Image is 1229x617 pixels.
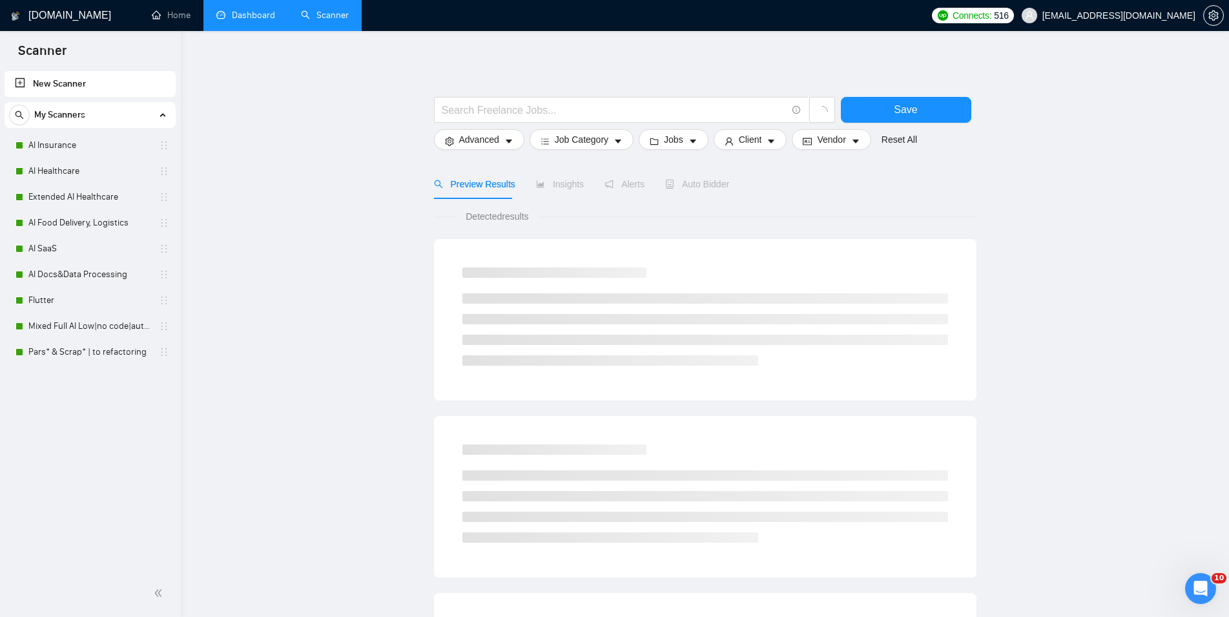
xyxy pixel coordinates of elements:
[767,136,776,146] span: caret-down
[739,132,762,147] span: Client
[851,136,860,146] span: caret-down
[1203,10,1224,21] a: setting
[159,321,169,331] span: holder
[688,136,697,146] span: caret-down
[11,6,20,26] img: logo
[953,8,991,23] span: Connects:
[504,136,513,146] span: caret-down
[28,210,151,236] a: AI Food Delivery, Logistics
[159,192,169,202] span: holder
[301,10,349,21] a: searchScanner
[459,132,499,147] span: Advanced
[541,136,550,146] span: bars
[536,180,545,189] span: area-chart
[664,132,683,147] span: Jobs
[28,132,151,158] a: AI Insurance
[650,136,659,146] span: folder
[841,97,971,123] button: Save
[28,236,151,262] a: AI SaaS
[1203,5,1224,26] button: setting
[1185,573,1216,604] iframe: Intercom live chat
[714,129,787,150] button: userClientcaret-down
[792,129,871,150] button: idcardVendorcaret-down
[938,10,948,21] img: upwork-logo.png
[639,129,708,150] button: folderJobscaret-down
[445,136,454,146] span: setting
[882,132,917,147] a: Reset All
[8,41,77,68] span: Scanner
[28,184,151,210] a: Extended AI Healthcare
[159,244,169,254] span: holder
[28,262,151,288] a: AI Docs&Data Processing
[5,71,176,97] li: New Scanner
[28,158,151,184] a: AI Healthcare
[817,132,845,147] span: Vendor
[159,295,169,306] span: holder
[5,102,176,365] li: My Scanners
[28,288,151,313] a: Flutter
[216,10,275,21] a: dashboardDashboard
[15,71,165,97] a: New Scanner
[152,10,191,21] a: homeHome
[604,179,645,189] span: Alerts
[28,313,151,339] a: Mixed Full AI Low|no code|automations
[154,587,167,600] span: double-left
[665,179,729,189] span: Auto Bidder
[434,129,524,150] button: settingAdvancedcaret-down
[159,218,169,228] span: holder
[725,136,734,146] span: user
[555,132,608,147] span: Job Category
[434,180,443,189] span: search
[994,8,1008,23] span: 516
[159,140,169,151] span: holder
[1025,11,1034,20] span: user
[159,269,169,280] span: holder
[894,101,917,118] span: Save
[604,180,614,189] span: notification
[442,102,787,118] input: Search Freelance Jobs...
[1212,573,1226,583] span: 10
[159,347,169,357] span: holder
[665,180,674,189] span: robot
[9,105,30,125] button: search
[614,136,623,146] span: caret-down
[10,110,29,120] span: search
[530,129,634,150] button: barsJob Categorycaret-down
[434,179,515,189] span: Preview Results
[159,166,169,176] span: holder
[34,102,85,128] span: My Scanners
[536,179,584,189] span: Insights
[803,136,812,146] span: idcard
[457,209,537,224] span: Detected results
[28,339,151,365] a: Pars* & Scrap* | to refactoring
[792,106,801,114] span: info-circle
[816,106,828,118] span: loading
